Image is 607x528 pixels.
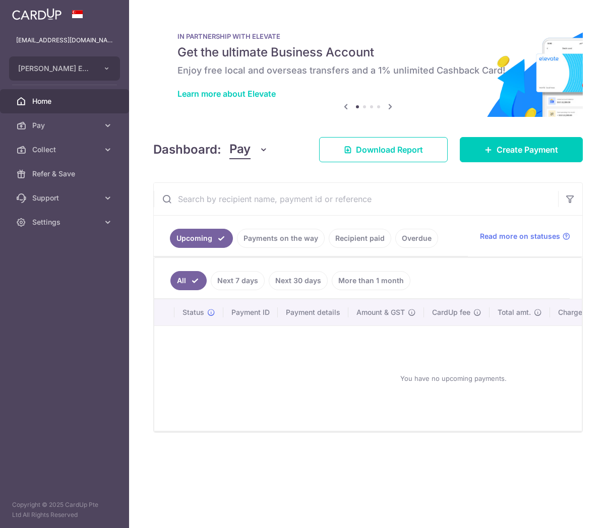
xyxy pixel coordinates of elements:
th: Payment ID [223,299,278,325]
h6: Enjoy free local and overseas transfers and a 1% unlimited Cashback Card! [177,64,559,77]
span: Create Payment [497,144,558,156]
span: [PERSON_NAME] EYE CARE PTE. LTD. [18,63,93,74]
a: Download Report [319,137,448,162]
span: Collect [32,145,99,155]
span: Read more on statuses [480,231,560,241]
p: IN PARTNERSHIP WITH ELEVATE [177,32,559,40]
a: Next 7 days [211,271,265,290]
a: Upcoming [170,229,233,248]
span: Amount & GST [356,307,405,317]
span: Settings [32,217,99,227]
button: Pay [229,140,268,159]
a: Next 30 days [269,271,328,290]
span: Charge date [558,307,599,317]
h4: Dashboard: [153,141,221,159]
span: Status [183,307,204,317]
span: CardUp fee [432,307,470,317]
input: Search by recipient name, payment id or reference [154,183,558,215]
span: Support [32,193,99,203]
a: Payments on the way [237,229,325,248]
a: Recipient paid [329,229,391,248]
span: Home [32,96,99,106]
span: Total amt. [498,307,531,317]
span: Pay [32,120,99,130]
h5: Get the ultimate Business Account [177,44,559,60]
p: [EMAIL_ADDRESS][DOMAIN_NAME] [16,35,113,45]
a: Overdue [395,229,438,248]
th: Payment details [278,299,348,325]
span: Pay [229,140,251,159]
a: Learn more about Elevate [177,89,276,99]
button: [PERSON_NAME] EYE CARE PTE. LTD. [9,56,120,81]
a: Create Payment [460,137,583,162]
img: Renovation banner [153,16,583,117]
a: More than 1 month [332,271,410,290]
a: All [170,271,207,290]
a: Read more on statuses [480,231,570,241]
span: Download Report [356,144,423,156]
span: Refer & Save [32,169,99,179]
img: CardUp [12,8,62,20]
